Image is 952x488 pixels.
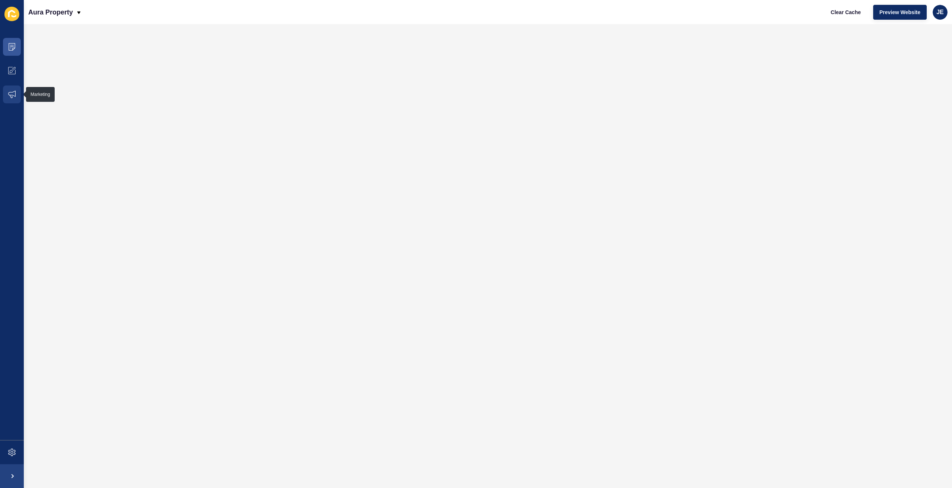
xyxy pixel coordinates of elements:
[873,5,927,20] button: Preview Website
[30,91,50,97] div: Marketing
[824,5,867,20] button: Clear Cache
[936,9,944,16] span: JE
[28,3,73,22] p: Aura Property
[879,9,920,16] span: Preview Website
[831,9,861,16] span: Clear Cache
